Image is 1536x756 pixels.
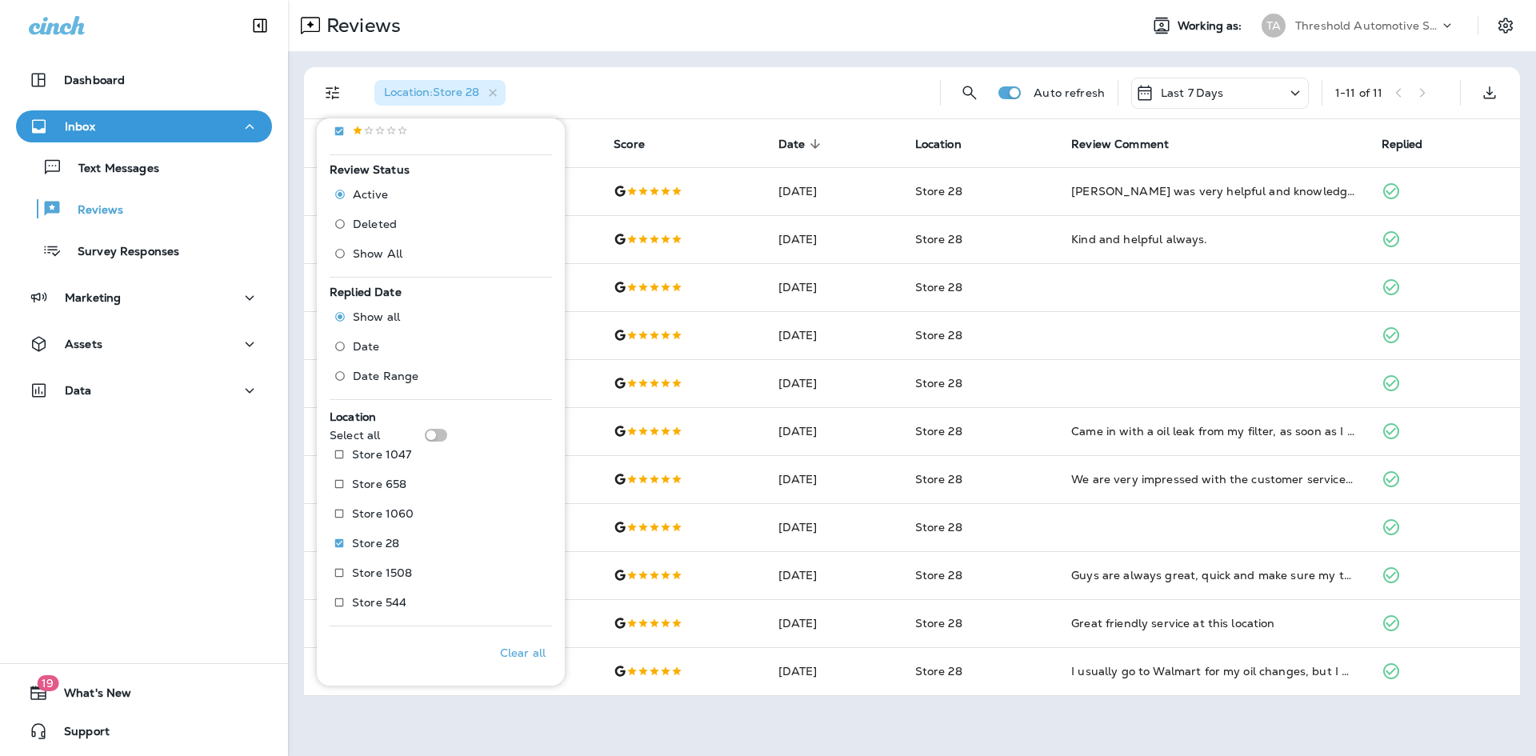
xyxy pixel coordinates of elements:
button: Text Messages [16,150,272,184]
div: Great friendly service at this location [1071,615,1355,631]
span: Show All [353,247,402,260]
span: Replied [1382,138,1423,151]
p: Inbox [65,120,95,133]
button: 19What's New [16,677,272,709]
button: Marketing [16,282,272,314]
button: Inbox [16,110,272,142]
span: Store 28 [915,376,962,390]
p: Store 1060 [352,507,414,520]
span: Date [778,138,806,151]
p: Store 1047 [352,448,411,461]
button: Settings [1491,11,1520,40]
div: Danny was very helpful and knowledgeable would come back again [1071,183,1355,199]
span: Replied Date [330,285,402,299]
div: I usually go to Walmart for my oil changes, but I noticed Grease Monkey was having a deal if you ... [1071,663,1355,679]
span: Active [353,188,388,201]
button: Support [16,715,272,747]
p: Store 28 [352,537,399,550]
span: What's New [48,686,131,706]
td: [DATE] [766,359,902,407]
p: Reviews [62,203,123,218]
p: Reviews [320,14,401,38]
p: Store 1508 [352,566,412,579]
span: Location [915,137,982,151]
td: [DATE] [766,263,902,311]
span: Store 28 [915,568,962,582]
span: Date [353,340,380,353]
span: Store 28 [915,424,962,438]
span: Store 28 [915,472,962,486]
p: Select all [330,429,380,442]
td: [DATE] [766,407,902,455]
td: [DATE] [766,215,902,263]
td: [DATE] [766,503,902,551]
td: [DATE] [766,455,902,503]
span: Date Range [353,370,418,382]
td: [DATE] [766,311,902,359]
p: Auto refresh [1034,86,1105,99]
span: Store 28 [915,232,962,246]
span: Location [330,410,376,424]
p: Store 658 [352,478,406,490]
button: Clear all [494,633,552,673]
span: Review Status [330,162,410,177]
span: 19 [37,675,58,691]
button: Dashboard [16,64,272,96]
div: 1 - 11 of 11 [1335,86,1382,99]
button: Filters [317,77,349,109]
div: Filters [317,109,565,686]
td: [DATE] [766,551,902,599]
td: [DATE] [766,647,902,695]
td: [DATE] [766,167,902,215]
div: Location:Store 28 [374,80,506,106]
p: Assets [65,338,102,350]
span: Score [614,137,666,151]
span: Store 28 [915,184,962,198]
button: Export as CSV [1474,77,1506,109]
p: Marketing [65,291,121,304]
div: Kind and helpful always. [1071,231,1355,247]
button: Collapse Sidebar [238,10,282,42]
span: Store 28 [915,328,962,342]
p: Text Messages [62,162,159,177]
span: Score [614,138,645,151]
span: Store 28 [915,616,962,630]
p: Dashboard [64,74,125,86]
button: Data [16,374,272,406]
button: Survey Responses [16,234,272,267]
div: We are very impressed with the customer service here. Jared and the other workers were very frien... [1071,471,1355,487]
p: Clear all [500,646,546,659]
span: Support [48,725,110,744]
div: Guys are always great, quick and make sure my truck stays running good! [1071,567,1355,583]
button: Search Reviews [954,77,986,109]
div: Came in with a oil leak from my filter, as soon as I pulled in had immediate service from Kenden ... [1071,423,1355,439]
span: Review Comment [1071,137,1190,151]
td: [DATE] [766,599,902,647]
span: Store 28 [915,664,962,678]
button: Assets [16,328,272,360]
span: Replied [1382,137,1444,151]
span: Store 28 [915,280,962,294]
button: Reviews [16,192,272,226]
span: Date [778,137,826,151]
p: Last 7 Days [1161,86,1224,99]
div: TA [1262,14,1286,38]
span: Working as: [1178,19,1246,33]
span: Deleted [353,218,397,230]
span: Location : Store 28 [384,85,479,99]
p: Data [65,384,92,397]
span: Store 28 [915,520,962,534]
p: Store 544 [352,596,406,609]
span: Show all [353,310,400,323]
p: Threshold Automotive Service dba Grease Monkey [1295,19,1439,32]
span: Review Comment [1071,138,1169,151]
span: Location [915,138,962,151]
p: Survey Responses [62,245,179,260]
